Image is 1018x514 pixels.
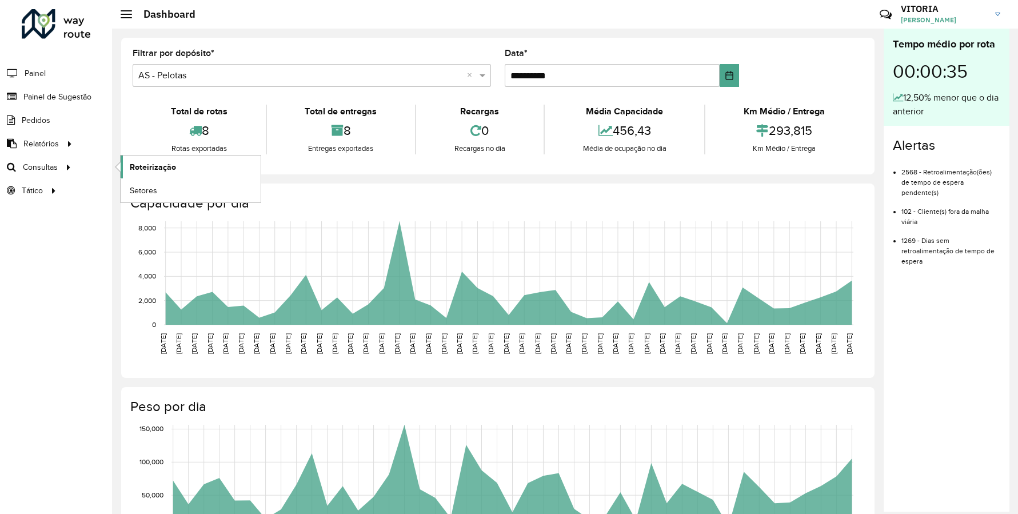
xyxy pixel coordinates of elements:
text: 4,000 [138,272,156,280]
text: [DATE] [674,333,681,354]
text: [DATE] [549,333,557,354]
text: [DATE] [159,333,167,354]
span: Roteirização [130,161,176,173]
div: 456,43 [548,118,702,143]
text: [DATE] [612,333,619,354]
span: Painel de Sugestão [23,91,91,103]
text: [DATE] [456,333,463,354]
text: [DATE] [284,333,292,354]
text: 100,000 [139,458,163,465]
div: Média de ocupação no dia [548,143,702,154]
li: 1269 - Dias sem retroalimentação de tempo de espera [901,227,1000,266]
text: [DATE] [815,333,822,354]
text: [DATE] [409,333,416,354]
text: [DATE] [721,333,728,354]
h4: Peso por dia [130,399,863,415]
span: Clear all [467,69,477,82]
text: [DATE] [736,333,744,354]
span: Setores [130,185,157,197]
span: Relatórios [23,138,59,150]
div: 8 [135,118,263,143]
text: [DATE] [253,333,260,354]
text: [DATE] [487,333,494,354]
text: [DATE] [534,333,541,354]
text: [DATE] [689,333,697,354]
span: Painel [25,67,46,79]
text: [DATE] [175,333,182,354]
text: [DATE] [378,333,385,354]
div: 00:00:35 [893,52,1000,91]
button: Choose Date [720,64,739,87]
text: [DATE] [393,333,401,354]
span: Consultas [23,161,58,173]
div: 293,815 [708,118,860,143]
div: Média Capacidade [548,105,702,118]
text: [DATE] [830,333,837,354]
div: Total de entregas [270,105,413,118]
li: 102 - Cliente(s) fora da malha viária [901,198,1000,227]
text: [DATE] [206,333,214,354]
text: [DATE] [799,333,806,354]
text: [DATE] [237,333,245,354]
text: 8,000 [138,224,156,232]
text: [DATE] [222,333,229,354]
span: Pedidos [22,114,50,126]
text: [DATE] [331,333,338,354]
a: Contato Rápido [873,2,898,27]
text: [DATE] [565,333,572,354]
label: Data [505,46,528,60]
div: 8 [270,118,413,143]
text: [DATE] [580,333,588,354]
h3: VITORIA [901,3,987,14]
text: 50,000 [142,491,163,499]
text: [DATE] [190,333,198,354]
span: Tático [22,185,43,197]
a: Roteirização [121,156,261,178]
text: [DATE] [705,333,713,354]
h4: Capacidade por dia [130,195,863,212]
text: [DATE] [518,333,525,354]
text: [DATE] [658,333,666,354]
text: [DATE] [783,333,791,354]
div: Recargas no dia [419,143,541,154]
div: Recargas [419,105,541,118]
div: Km Médio / Entrega [708,105,860,118]
text: [DATE] [502,333,510,354]
text: [DATE] [425,333,432,354]
text: [DATE] [845,333,853,354]
text: 2,000 [138,297,156,304]
text: [DATE] [752,333,760,354]
text: 150,000 [139,425,163,433]
text: [DATE] [440,333,448,354]
text: [DATE] [596,333,604,354]
div: Tempo médio por rota [893,37,1000,52]
text: [DATE] [269,333,276,354]
div: Total de rotas [135,105,263,118]
div: Entregas exportadas [270,143,413,154]
h4: Alertas [893,137,1000,154]
text: [DATE] [768,333,775,354]
text: 6,000 [138,248,156,256]
text: [DATE] [346,333,354,354]
div: 12,50% menor que o dia anterior [893,91,1000,118]
h2: Dashboard [132,8,195,21]
div: 0 [419,118,541,143]
text: [DATE] [300,333,307,354]
span: [PERSON_NAME] [901,15,987,25]
text: [DATE] [627,333,634,354]
a: Setores [121,179,261,202]
li: 2568 - Retroalimentação(ões) de tempo de espera pendente(s) [901,158,1000,198]
label: Filtrar por depósito [133,46,214,60]
div: Km Médio / Entrega [708,143,860,154]
text: [DATE] [643,333,650,354]
text: [DATE] [471,333,478,354]
text: [DATE] [316,333,323,354]
text: 0 [152,321,156,328]
div: Rotas exportadas [135,143,263,154]
text: [DATE] [362,333,369,354]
